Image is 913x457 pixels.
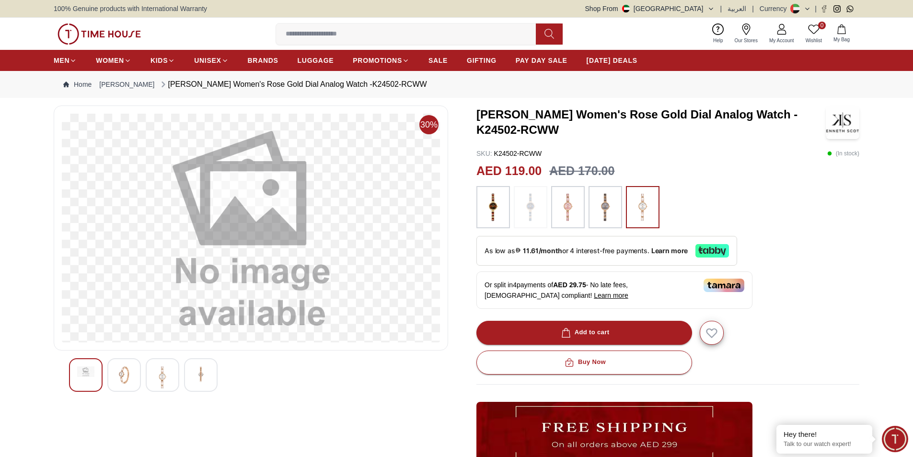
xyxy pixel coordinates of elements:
span: Our Stores [731,37,762,44]
a: Help [707,22,729,46]
span: SALE [428,56,448,65]
span: [DATE] DEALS [587,56,637,65]
a: PROMOTIONS [353,52,409,69]
span: 30% [419,115,439,134]
span: 100% Genuine products with International Warranty [54,4,207,13]
span: | [720,4,722,13]
img: ... [556,191,580,223]
img: Kenneth Scott Women's Gold Dial Analog Watch -K24502-GCDD [62,114,440,342]
a: Home [63,80,92,89]
span: Help [709,37,727,44]
button: Buy Now [476,351,692,375]
a: BRANDS [248,52,278,69]
div: Buy Now [563,357,606,368]
a: GIFTING [467,52,497,69]
a: [DATE] DEALS [587,52,637,69]
h2: AED 119.00 [476,162,542,180]
div: Hey there! [784,430,865,439]
img: Kenneth Scott Women's Gold Dial Analog Watch -K24502-GCDD [116,366,133,384]
span: WOMEN [96,56,124,65]
a: Our Stores [729,22,763,46]
p: K24502-RCWW [476,149,542,158]
a: SALE [428,52,448,69]
span: | [815,4,817,13]
a: WOMEN [96,52,131,69]
a: PAY DAY SALE [516,52,567,69]
a: Whatsapp [846,5,854,12]
img: United Arab Emirates [622,5,630,12]
span: Wishlist [802,37,826,44]
span: KIDS [150,56,168,65]
a: 0Wishlist [800,22,828,46]
span: LUGGAGE [298,56,334,65]
span: My Account [765,37,798,44]
div: [PERSON_NAME] Women's Rose Gold Dial Analog Watch -K24502-RCWW [159,79,427,90]
span: SKU : [476,150,492,157]
nav: Breadcrumb [54,71,859,98]
span: 0 [818,22,826,29]
div: Chat Widget [882,426,908,452]
span: AED 29.75 [553,281,586,289]
span: UNISEX [194,56,221,65]
img: ... [58,23,141,45]
a: LUGGAGE [298,52,334,69]
div: Add to cart [559,327,610,338]
button: My Bag [828,23,855,45]
span: BRANDS [248,56,278,65]
img: Tamara [704,279,744,292]
img: Kenneth Scott Women's Rose Gold Dial Analog Watch -K24502-RCWW [826,105,859,139]
div: Or split in 4 payments of - No late fees, [DEMOGRAPHIC_DATA] compliant! [476,271,752,309]
img: ... [593,191,617,223]
button: العربية [728,4,746,13]
a: Instagram [833,5,841,12]
h3: [PERSON_NAME] Women's Rose Gold Dial Analog Watch -K24502-RCWW [476,107,826,138]
span: PAY DAY SALE [516,56,567,65]
img: ... [631,191,655,223]
span: Learn more [594,292,628,299]
span: GIFTING [467,56,497,65]
img: Kenneth Scott Women's Gold Dial Analog Watch -K24502-GCDD [192,366,209,384]
p: ( In stock ) [827,149,859,158]
button: Shop From[GEOGRAPHIC_DATA] [585,4,715,13]
p: Talk to our watch expert! [784,440,865,448]
div: Currency [760,4,791,13]
a: Facebook [821,5,828,12]
img: ... [481,191,505,223]
img: Kenneth Scott Women's Gold Dial Analog Watch -K24502-GCDD [154,366,171,388]
a: [PERSON_NAME] [99,80,154,89]
img: ... [519,191,543,223]
h3: AED 170.00 [549,162,614,180]
span: | [752,4,754,13]
button: Add to cart [476,321,692,345]
span: MEN [54,56,69,65]
a: MEN [54,52,77,69]
a: KIDS [150,52,175,69]
span: My Bag [830,36,854,43]
img: Kenneth Scott Women's Gold Dial Analog Watch -K24502-GCDD [77,366,94,377]
span: PROMOTIONS [353,56,402,65]
a: UNISEX [194,52,228,69]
